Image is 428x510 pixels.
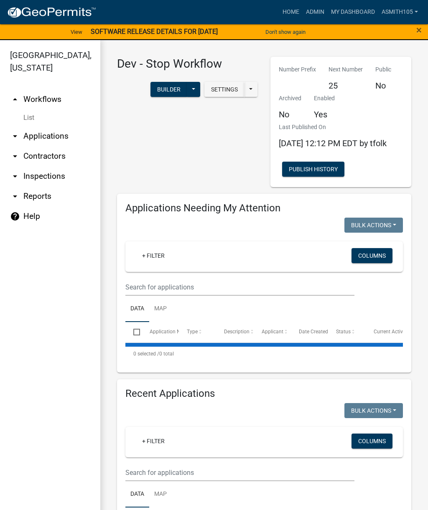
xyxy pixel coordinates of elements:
[10,151,20,161] i: arrow_drop_down
[10,94,20,104] i: arrow_drop_up
[303,4,328,20] a: Admin
[416,25,422,35] button: Close
[352,248,392,263] button: Columns
[328,4,378,20] a: My Dashboard
[216,322,253,342] datatable-header-cell: Description
[282,162,344,177] button: Publish History
[336,329,351,335] span: Status
[329,81,363,91] h5: 25
[279,65,316,74] p: Number Prefix
[374,329,408,335] span: Current Activity
[10,191,20,201] i: arrow_drop_down
[135,248,171,263] a: + Filter
[314,109,335,119] h5: Yes
[279,4,303,20] a: Home
[262,25,309,39] button: Don't show again
[133,351,159,357] span: 0 selected /
[150,82,187,97] button: Builder
[125,481,149,508] a: Data
[125,202,403,214] h4: Applications Needing My Attention
[125,388,403,400] h4: Recent Applications
[125,464,354,481] input: Search for applications
[344,403,403,418] button: Bulk Actions
[141,322,178,342] datatable-header-cell: Application Number
[352,434,392,449] button: Columns
[224,329,250,335] span: Description
[366,322,403,342] datatable-header-cell: Current Activity
[299,329,328,335] span: Date Created
[149,481,172,508] a: Map
[328,322,365,342] datatable-header-cell: Status
[378,4,421,20] a: asmith105
[314,94,335,103] p: Enabled
[117,57,222,71] h3: Dev - Stop Workflow
[416,24,422,36] span: ×
[254,322,291,342] datatable-header-cell: Applicant
[10,211,20,221] i: help
[187,329,198,335] span: Type
[10,131,20,141] i: arrow_drop_down
[375,81,391,91] h5: No
[135,434,171,449] a: + Filter
[150,329,195,335] span: Application Number
[282,166,344,173] wm-modal-confirm: Workflow Publish History
[125,296,149,322] a: Data
[262,329,283,335] span: Applicant
[279,138,387,148] span: [DATE] 12:12 PM EDT by tfolk
[91,28,218,36] strong: SOFTWARE RELEASE DETAILS FOR [DATE]
[279,94,301,103] p: Archived
[125,279,354,296] input: Search for applications
[179,322,216,342] datatable-header-cell: Type
[329,65,363,74] p: Next Number
[67,25,86,39] a: View
[204,82,245,97] button: Settings
[125,322,141,342] datatable-header-cell: Select
[375,65,391,74] p: Public
[279,109,301,119] h5: No
[291,322,328,342] datatable-header-cell: Date Created
[149,296,172,322] a: Map
[344,218,403,233] button: Bulk Actions
[10,171,20,181] i: arrow_drop_down
[279,123,387,132] p: Last Published On
[125,343,403,364] div: 0 total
